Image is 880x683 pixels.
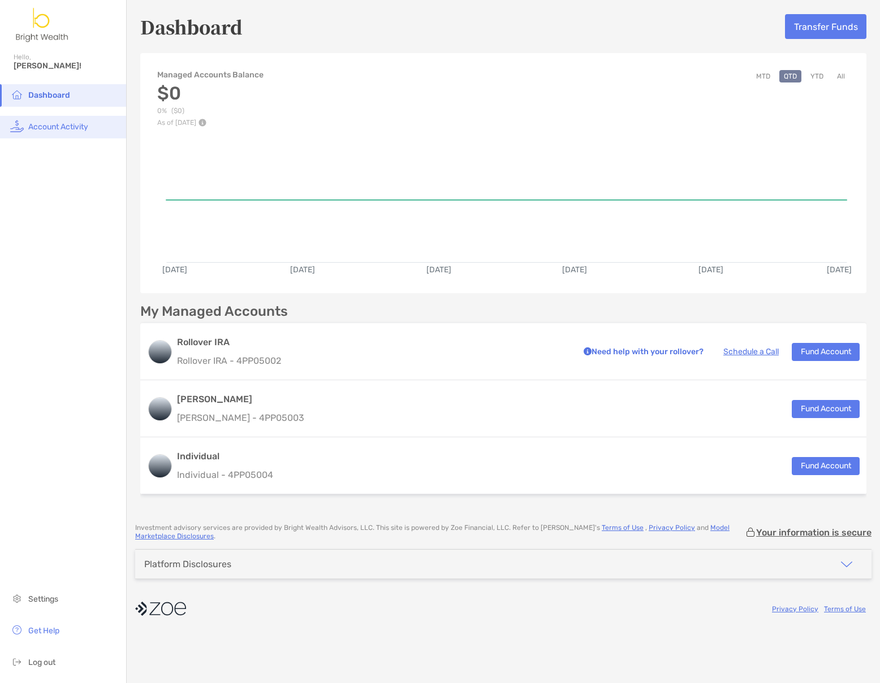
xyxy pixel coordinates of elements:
[140,14,243,40] h5: Dashboard
[28,658,55,667] span: Log out
[28,626,59,636] span: Get Help
[779,70,801,82] button: QTD
[149,455,171,477] img: logo account
[177,336,568,349] h3: Rollover IRA
[157,119,265,127] p: As of [DATE]
[144,559,231,569] div: Platform Disclosures
[28,122,88,132] span: Account Activity
[581,345,704,359] p: Need help with your rollover?
[426,265,451,275] text: [DATE]
[10,623,24,637] img: get-help icon
[149,341,171,363] img: logo account
[562,265,587,275] text: [DATE]
[177,450,273,463] h3: Individual
[14,5,71,45] img: Zoe Logo
[785,14,866,39] button: Transfer Funds
[162,265,187,275] text: [DATE]
[135,524,730,540] a: Model Marketplace Disclosures
[649,524,695,532] a: Privacy Policy
[10,591,24,605] img: settings icon
[177,354,568,368] p: Rollover IRA - 4PP05002
[772,605,818,613] a: Privacy Policy
[14,61,119,71] span: [PERSON_NAME]!
[177,393,304,406] h3: [PERSON_NAME]
[10,119,24,133] img: activity icon
[827,265,852,275] text: [DATE]
[840,558,853,571] img: icon arrow
[157,70,265,80] h4: Managed Accounts Balance
[28,594,58,604] span: Settings
[177,468,273,482] p: Individual - 4PP05004
[698,265,723,275] text: [DATE]
[28,90,70,100] span: Dashboard
[792,457,860,475] button: Fund Account
[792,400,860,418] button: Fund Account
[290,265,315,275] text: [DATE]
[756,527,872,538] p: Your information is secure
[752,70,775,82] button: MTD
[832,70,849,82] button: All
[10,88,24,101] img: household icon
[149,398,171,420] img: logo account
[157,82,265,104] h3: $0
[140,304,288,319] p: My Managed Accounts
[177,411,304,425] p: [PERSON_NAME] - 4PP05003
[10,655,24,668] img: logout icon
[792,343,860,361] button: Fund Account
[199,119,206,127] img: Performance Info
[171,107,184,115] span: ( $0 )
[806,70,828,82] button: YTD
[157,107,167,115] span: 0%
[824,605,866,613] a: Terms of Use
[602,524,644,532] a: Terms of Use
[135,524,745,541] p: Investment advisory services are provided by Bright Wealth Advisors, LLC . This site is powered b...
[723,347,779,356] a: Schedule a Call
[135,596,186,621] img: company logo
